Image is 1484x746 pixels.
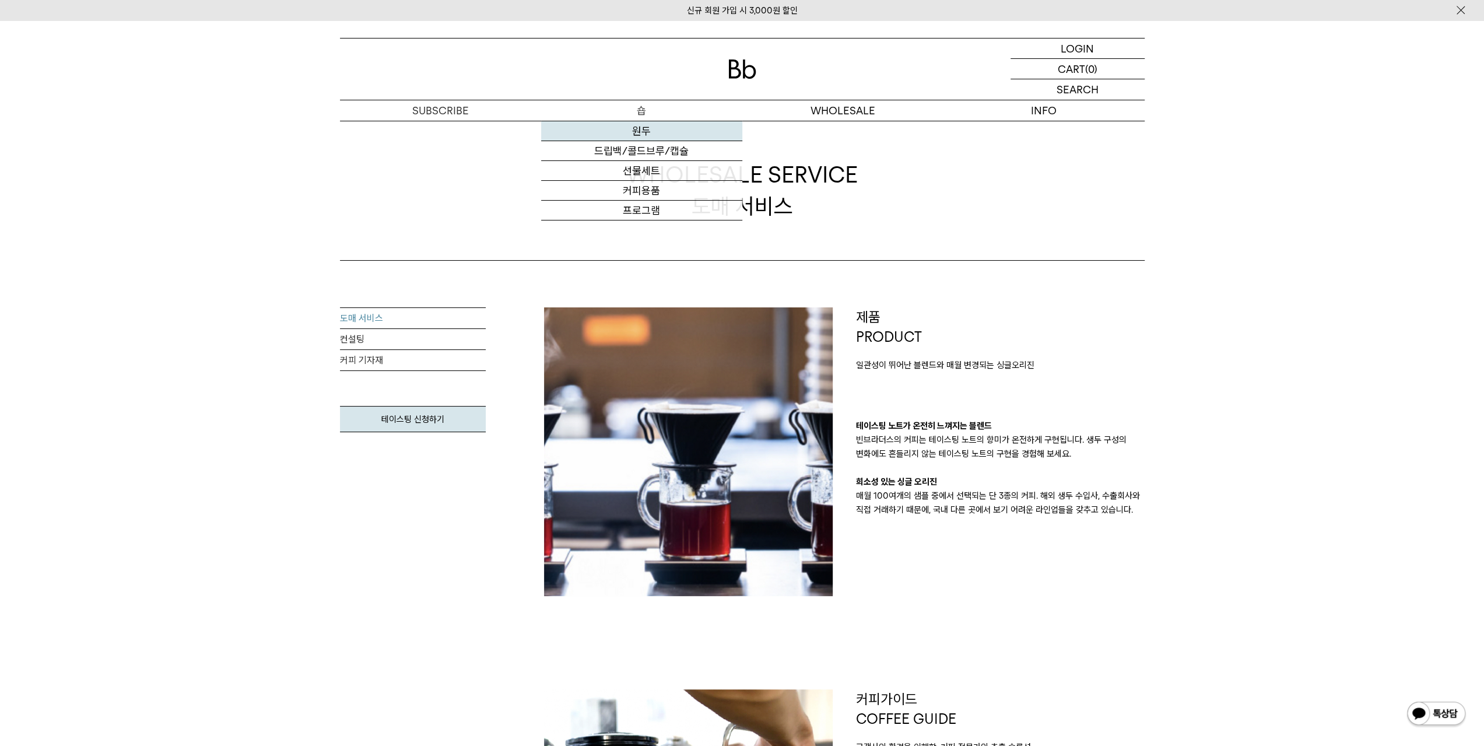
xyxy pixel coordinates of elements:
p: 희소성 있는 싱글 오리진 [856,475,1145,489]
a: 도매 서비스 [340,308,486,329]
a: 커피용품 [541,181,742,201]
p: INFO [943,100,1145,121]
p: CART [1058,59,1085,79]
a: 드립백/콜드브루/캡슐 [541,141,742,161]
a: SUBSCRIBE [340,100,541,121]
a: LOGIN [1011,38,1145,59]
a: 선물세트 [541,161,742,181]
a: 원두 [541,121,742,141]
p: 매월 100여개의 샘플 중에서 선택되는 단 3종의 커피. 해외 생두 수입사, 수출회사와 직접 거래하기 때문에, 국내 다른 곳에서 보기 어려운 라인업들을 갖추고 있습니다. [856,489,1145,517]
p: 테이스팅 노트가 온전히 느껴지는 블렌드 [856,419,1145,433]
span: WHOLESALE SERVICE [626,159,858,190]
p: WHOLESALE [742,100,943,121]
div: 도매 서비스 [626,159,858,221]
a: CART (0) [1011,59,1145,79]
img: 로고 [728,59,756,79]
a: 프로그램 [541,201,742,220]
p: 빈브라더스의 커피는 테이스팅 노트의 향미가 온전하게 구현됩니다. 생두 구성의 변화에도 흔들리지 않는 테이스팅 노트의 구현을 경험해 보세요. [856,433,1145,461]
a: 테이스팅 신청하기 [340,406,486,432]
p: 커피가이드 COFFEE GUIDE [856,689,1145,729]
a: 숍 [541,100,742,121]
a: 커피 기자재 [340,350,486,371]
img: 카카오톡 채널 1:1 채팅 버튼 [1406,701,1467,729]
p: LOGIN [1061,38,1094,58]
p: 제품 PRODUCT [856,307,1145,346]
a: 신규 회원 가입 시 3,000원 할인 [687,5,798,16]
p: SEARCH [1057,79,1099,100]
p: (0) [1085,59,1097,79]
p: 일관성이 뛰어난 블렌드와 매월 변경되는 싱글오리진 [856,358,1145,372]
a: 컨설팅 [340,329,486,350]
